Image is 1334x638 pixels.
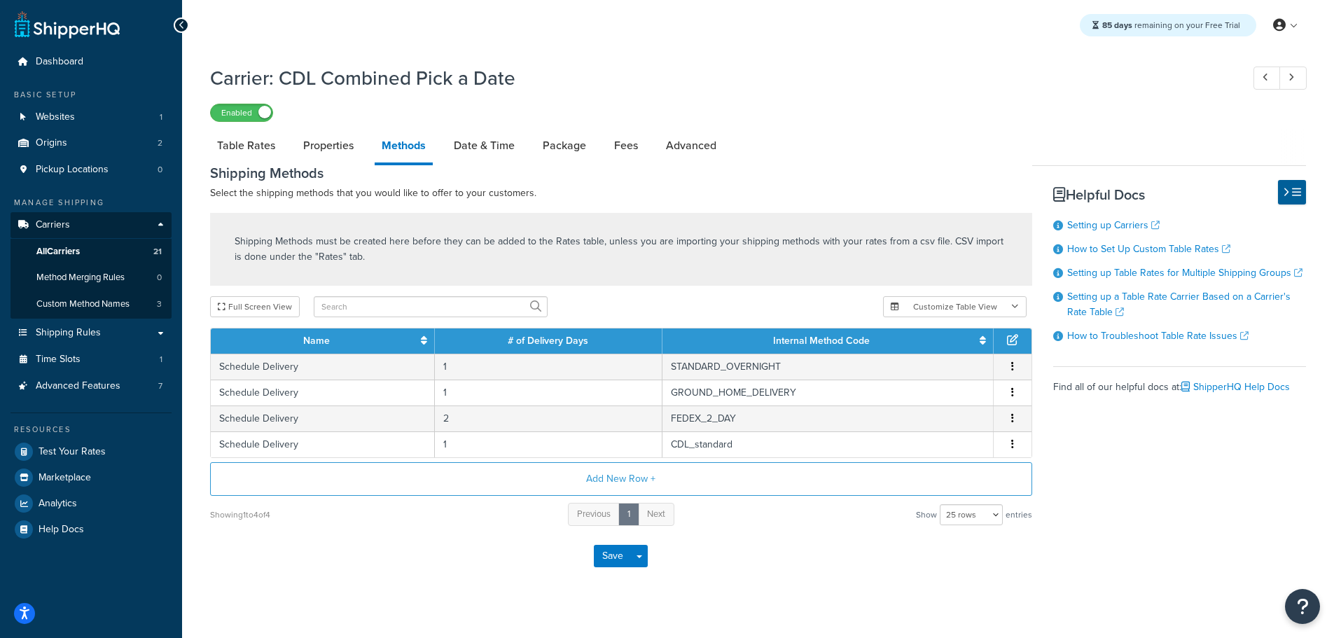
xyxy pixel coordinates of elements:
[296,129,361,162] a: Properties
[11,130,172,156] li: Origins
[11,157,172,183] a: Pickup Locations0
[36,246,80,258] span: All Carriers
[36,111,75,123] span: Websites
[39,446,106,458] span: Test Your Rates
[157,272,162,284] span: 0
[435,405,662,431] td: 2
[160,354,162,366] span: 1
[568,503,620,526] a: Previous
[1253,67,1281,90] a: Previous Record
[435,328,662,354] th: # of Delivery Days
[36,298,130,310] span: Custom Method Names
[11,347,172,373] li: Time Slots
[36,164,109,176] span: Pickup Locations
[11,291,172,317] a: Custom Method Names3
[662,380,994,405] td: GROUND_HOME_DELIVERY
[435,431,662,457] td: 1
[1006,505,1032,525] span: entries
[210,296,300,317] button: Full Screen View
[314,296,548,317] input: Search
[211,380,435,405] td: Schedule Delivery
[211,431,435,457] td: Schedule Delivery
[39,524,84,536] span: Help Docs
[607,129,645,162] a: Fees
[11,89,172,101] div: Basic Setup
[647,507,665,520] span: Next
[210,505,270,525] div: Showing 1 to 4 of 4
[11,130,172,156] a: Origins2
[153,246,162,258] span: 21
[157,298,162,310] span: 3
[303,333,330,348] a: Name
[39,498,77,510] span: Analytics
[11,373,172,399] li: Advanced Features
[618,503,639,526] a: 1
[435,354,662,380] td: 1
[1067,218,1160,233] a: Setting up Carriers
[210,129,282,162] a: Table Rates
[1067,242,1230,256] a: How to Set Up Custom Table Rates
[11,197,172,209] div: Manage Shipping
[447,129,522,162] a: Date & Time
[1181,380,1290,394] a: ShipperHQ Help Docs
[594,545,632,567] button: Save
[536,129,593,162] a: Package
[210,462,1032,496] button: Add New Row +
[158,380,162,392] span: 7
[11,239,172,265] a: AllCarriers21
[36,219,70,231] span: Carriers
[1102,19,1132,32] strong: 85 days
[158,164,162,176] span: 0
[1067,289,1291,319] a: Setting up a Table Rate Carrier Based on a Carrier's Rate Table
[11,517,172,542] a: Help Docs
[11,104,172,130] a: Websites1
[1053,187,1306,202] h3: Helpful Docs
[211,405,435,431] td: Schedule Delivery
[39,472,91,484] span: Marketplace
[1279,67,1307,90] a: Next Record
[11,212,172,319] li: Carriers
[36,354,81,366] span: Time Slots
[11,491,172,516] a: Analytics
[36,56,83,68] span: Dashboard
[883,296,1027,317] button: Customize Table View
[36,137,67,149] span: Origins
[435,380,662,405] td: 1
[11,373,172,399] a: Advanced Features7
[11,265,172,291] li: Method Merging Rules
[211,354,435,380] td: Schedule Delivery
[11,104,172,130] li: Websites
[1278,180,1306,204] button: Hide Help Docs
[662,405,994,431] td: FEDEX_2_DAY
[11,465,172,490] a: Marketplace
[916,505,937,525] span: Show
[36,380,120,392] span: Advanced Features
[11,49,172,75] a: Dashboard
[11,265,172,291] a: Method Merging Rules0
[1067,265,1302,280] a: Setting up Table Rates for Multiple Shipping Groups
[11,439,172,464] a: Test Your Rates
[211,104,272,121] label: Enabled
[1053,366,1306,397] div: Find all of our helpful docs at:
[375,129,433,165] a: Methods
[36,327,101,339] span: Shipping Rules
[11,157,172,183] li: Pickup Locations
[577,507,611,520] span: Previous
[11,212,172,238] a: Carriers
[11,320,172,346] a: Shipping Rules
[160,111,162,123] span: 1
[210,165,1032,181] h3: Shipping Methods
[773,333,870,348] a: Internal Method Code
[662,354,994,380] td: STANDARD_OVERNIGHT
[638,503,674,526] a: Next
[11,347,172,373] a: Time Slots1
[235,234,1008,265] p: Shipping Methods must be created here before they can be added to the Rates table, unless you are...
[659,129,723,162] a: Advanced
[1102,19,1240,32] span: remaining on your Free Trial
